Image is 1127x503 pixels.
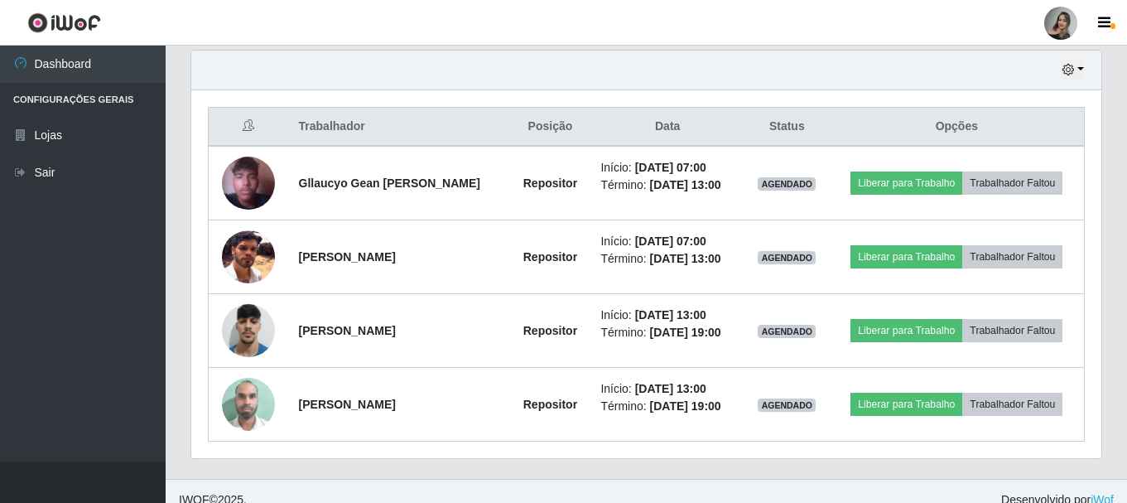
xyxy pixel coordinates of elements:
th: Status [744,108,830,147]
button: Liberar para Trabalho [850,393,962,416]
time: [DATE] 13:00 [635,308,706,322]
strong: Repositor [523,177,577,190]
button: Liberar para Trabalho [850,172,962,195]
li: Término: [600,398,734,415]
button: Trabalhador Faltou [962,172,1062,195]
th: Posição [509,108,590,147]
th: Data [590,108,744,147]
time: [DATE] 07:00 [635,161,706,174]
th: Trabalhador [289,108,510,147]
span: AGENDADO [758,251,816,264]
strong: Gllaucyo Gean [PERSON_NAME] [299,177,480,190]
button: Trabalhador Faltou [962,393,1062,416]
li: Término: [600,324,734,341]
strong: [PERSON_NAME] [299,324,396,337]
img: 1751466407656.jpeg [222,369,275,439]
img: 1734717801679.jpeg [222,230,275,283]
li: Início: [600,307,734,324]
button: Liberar para Trabalho [850,319,962,342]
strong: Repositor [523,250,577,264]
button: Trabalhador Faltou [962,245,1062,268]
span: AGENDADO [758,325,816,338]
time: [DATE] 19:00 [650,326,721,339]
span: AGENDADO [758,177,816,191]
time: [DATE] 13:00 [635,382,706,395]
button: Trabalhador Faltou [962,319,1062,342]
time: [DATE] 19:00 [650,399,721,413]
button: Liberar para Trabalho [850,245,962,268]
img: 1755788911254.jpeg [222,295,275,365]
strong: [PERSON_NAME] [299,398,396,411]
li: Início: [600,380,734,398]
strong: Repositor [523,398,577,411]
li: Início: [600,159,734,177]
time: [DATE] 07:00 [635,235,706,248]
strong: [PERSON_NAME] [299,250,396,264]
li: Término: [600,250,734,268]
li: Término: [600,177,734,194]
img: CoreUI Logo [27,12,101,33]
time: [DATE] 13:00 [650,252,721,265]
time: [DATE] 13:00 [650,178,721,191]
th: Opções [830,108,1085,147]
img: 1750804753278.jpeg [222,136,275,230]
strong: Repositor [523,324,577,337]
span: AGENDADO [758,399,816,412]
li: Início: [600,233,734,250]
